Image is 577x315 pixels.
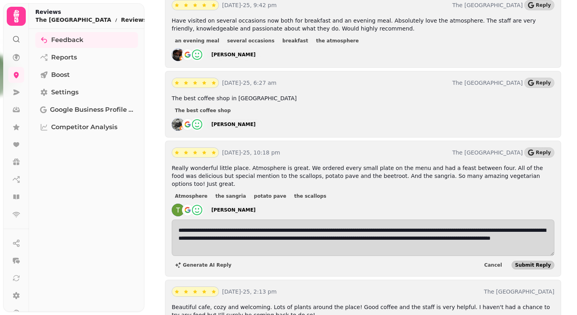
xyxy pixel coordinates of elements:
[181,78,191,88] button: star
[172,192,211,200] button: Atmosphere
[51,53,77,62] span: Reports
[190,0,200,10] button: star
[35,16,153,24] nav: breadcrumb
[282,38,308,43] span: breakfast
[279,37,311,45] button: breakfast
[172,37,222,45] button: an evening meal
[172,118,184,131] img: ALV-UjUWhtNz4C7JOdZFlmgqakXUggWevfw6A6toest1veSL2vZUWKg=s120-c-rp-mo-ba3-br100
[452,149,523,157] p: The [GEOGRAPHIC_DATA]
[211,207,256,213] div: [PERSON_NAME]
[51,35,83,45] span: Feedback
[209,148,219,157] button: star
[181,0,191,10] button: star
[35,119,138,135] a: Competitor Analysis
[484,288,554,296] p: The [GEOGRAPHIC_DATA]
[207,49,261,60] a: [PERSON_NAME]
[51,122,117,132] span: Competitor Analysis
[51,70,70,80] span: Boost
[181,148,191,157] button: star
[207,119,261,130] a: [PERSON_NAME]
[199,148,209,157] button: star
[512,261,554,269] button: Submit Reply
[190,287,200,296] button: star
[211,121,256,128] div: [PERSON_NAME]
[294,194,326,199] span: the scallops
[209,0,219,10] button: star
[172,165,543,187] span: Really wonderful little place. Atmosphere is great. We ordered every small plate on the menu and ...
[121,16,153,24] button: Reviews
[172,287,182,296] button: star
[452,79,523,87] p: The [GEOGRAPHIC_DATA]
[183,263,232,267] span: Generate AI Reply
[172,17,536,32] span: Have visited on several occasions now both for breakfast and an evening meal. Absolutely love the...
[212,192,249,200] button: the sangria
[190,78,200,88] button: star
[254,194,286,199] span: potato pave
[484,263,502,267] span: Cancel
[181,204,194,216] img: go-emblem@2x.png
[172,260,235,270] button: Generate AI Reply
[172,0,182,10] button: star
[222,1,449,9] p: [DATE]-25, 9:42 pm
[222,288,481,296] p: [DATE]-25, 2:13 pm
[481,261,505,269] button: Cancel
[199,287,209,296] button: star
[515,263,551,267] span: Submit Reply
[175,194,207,199] span: Atmosphere
[211,52,256,58] div: [PERSON_NAME]
[524,78,554,88] button: Reply
[452,1,523,9] p: The [GEOGRAPHIC_DATA]
[175,38,219,43] span: an evening meal
[313,37,362,45] button: the atmosphere
[51,88,79,97] span: Settings
[181,287,191,296] button: star
[209,287,219,296] button: star
[175,108,231,113] span: The best coffee shop
[50,105,133,115] span: Google Business Profile (Beta)
[209,78,219,88] button: star
[199,78,209,88] button: star
[35,32,138,48] a: Feedback
[35,16,111,24] p: The [GEOGRAPHIC_DATA]
[190,148,200,157] button: star
[524,147,554,158] button: Reply
[536,80,551,85] span: Reply
[227,38,274,43] span: several occasions
[222,149,449,157] p: [DATE]-25, 10:18 pm
[172,48,184,61] img: ALV-UjWfTyZpNBOIVXg1fl5b8XWZj78YPV2ngnQ4ss_7Ha5rRDg2_2gIVw=s120-c-rp-mo-ba2-br100
[35,84,138,100] a: Settings
[207,204,261,216] a: [PERSON_NAME]
[181,48,194,61] img: go-emblem@2x.png
[35,8,153,16] h2: Reviews
[172,95,297,101] span: The best coffee shop in [GEOGRAPHIC_DATA]
[316,38,359,43] span: the atmosphere
[222,79,449,87] p: [DATE]-25, 6:27 am
[291,192,330,200] button: the scallops
[172,78,182,88] button: star
[172,107,234,115] button: The best coffee shop
[29,29,144,312] nav: Tabs
[35,102,138,118] a: Google Business Profile (Beta)
[224,37,278,45] button: several occasions
[181,118,194,131] img: go-emblem@2x.png
[536,3,551,8] span: Reply
[35,50,138,65] a: Reports
[251,192,289,200] button: potato pave
[536,150,551,155] span: Reply
[172,148,182,157] button: star
[215,194,246,199] span: the sangria
[35,67,138,83] a: Boost
[199,0,209,10] button: star
[172,204,184,216] img: ACg8ocK0T0oXNgi5g7n16Ebb-bwmnsIGDInncHyO6GIxWFTfKm8hEQ=s120-c-rp-mo-br100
